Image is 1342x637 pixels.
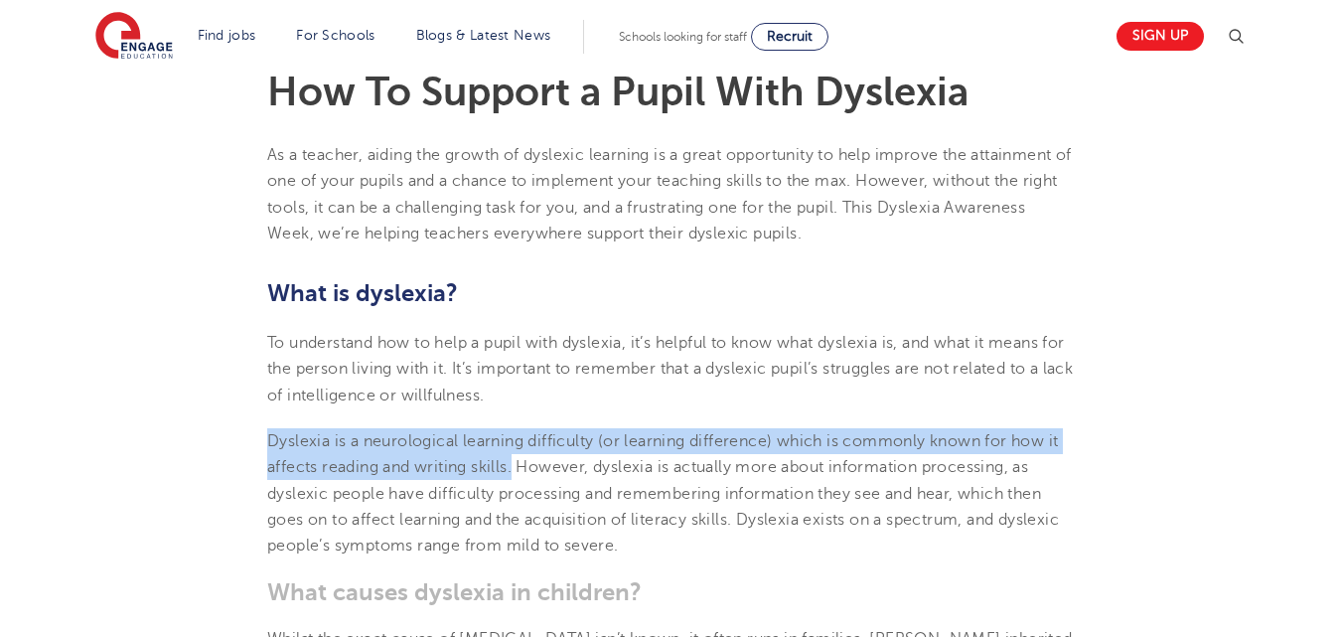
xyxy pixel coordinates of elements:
[95,12,173,62] img: Engage Education
[267,334,1073,404] span: To understand how to help a pupil with dyslexia, it’s helpful to know what dyslexia is, and what ...
[267,432,1059,555] span: Dyslexia is a neurological learning difficulty (or learning difference) which is commonly known f...
[751,23,828,51] a: Recruit
[267,70,969,114] b: How To Support a Pupil With Dyslexia
[198,28,256,43] a: Find jobs
[767,29,813,44] span: Recruit
[267,146,1072,242] span: As a teacher, aiding the growth of dyslexic learning is a great opportunity to help improve the a...
[267,279,458,307] b: What is dyslexia?
[619,30,747,44] span: Schools looking for staff
[267,578,642,606] b: What causes dyslexia in children?
[1117,22,1204,51] a: Sign up
[296,28,374,43] a: For Schools
[416,28,551,43] a: Blogs & Latest News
